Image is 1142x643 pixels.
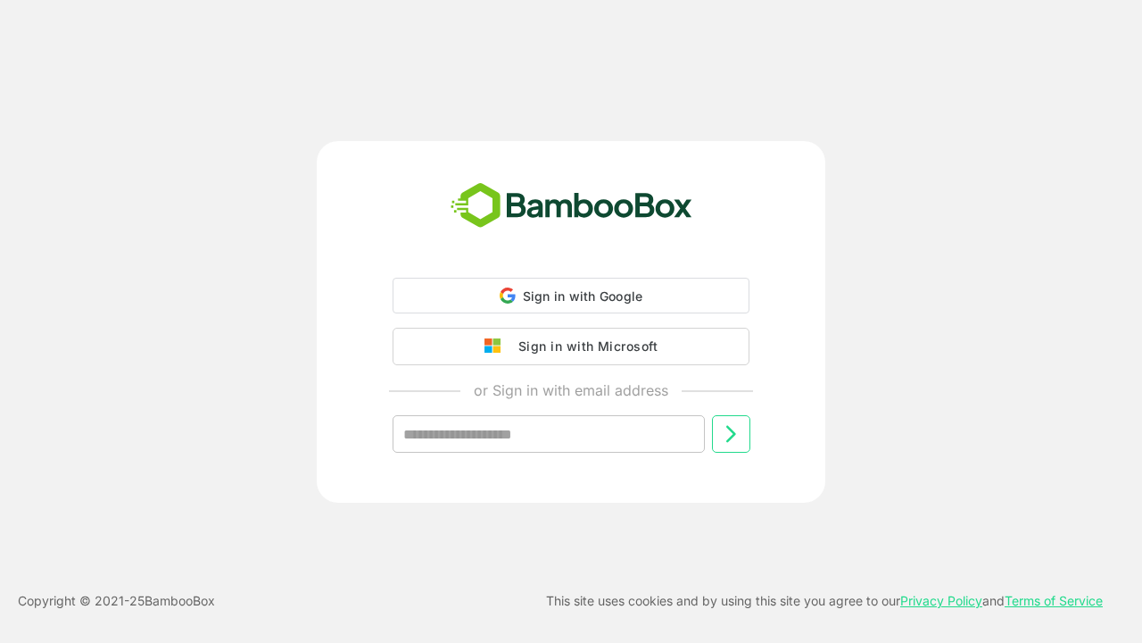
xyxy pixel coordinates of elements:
img: bamboobox [441,177,702,236]
a: Terms of Service [1005,593,1103,608]
span: Sign in with Google [523,288,643,304]
a: Privacy Policy [900,593,982,608]
p: or Sign in with email address [474,380,668,401]
iframe: Sign in with Google Button [384,312,758,351]
p: Copyright © 2021- 25 BambooBox [18,590,215,612]
div: Sign in with Google [393,278,749,313]
p: This site uses cookies and by using this site you agree to our and [546,590,1103,612]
